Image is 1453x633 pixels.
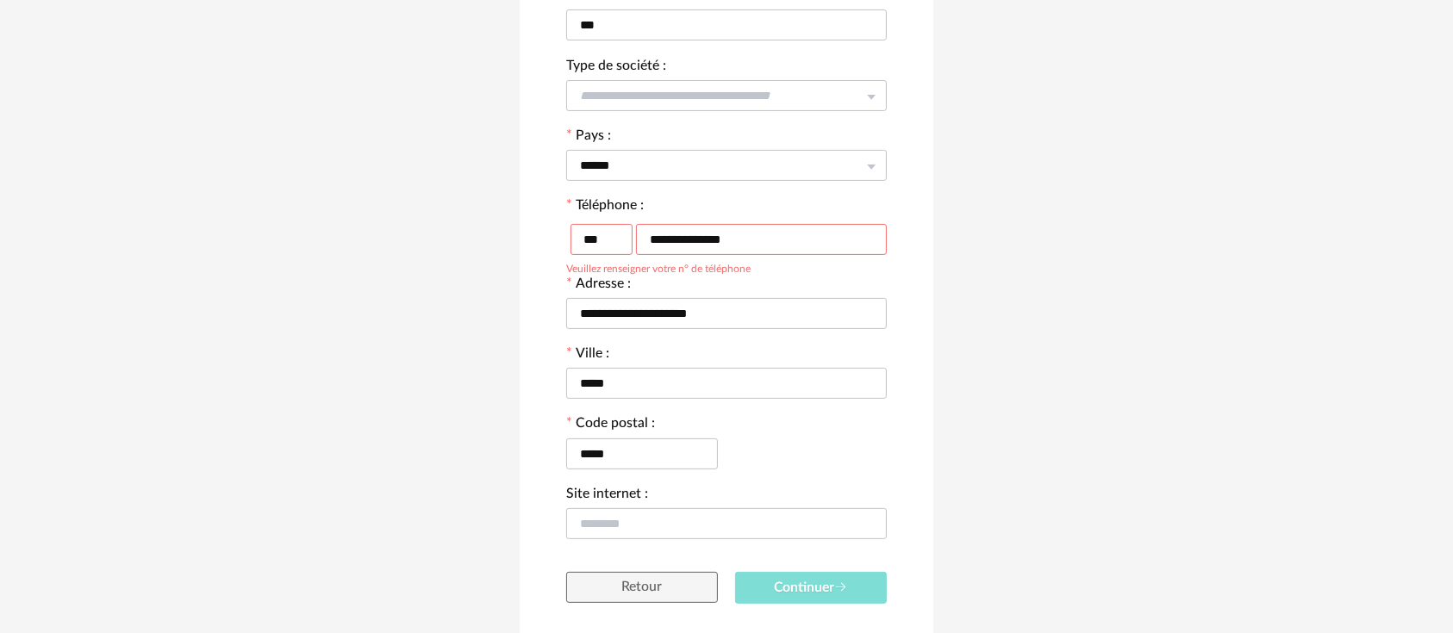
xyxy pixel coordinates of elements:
[566,347,609,364] label: Ville :
[566,199,644,216] label: Téléphone :
[566,487,648,505] label: Site internet :
[566,260,751,274] div: Veuillez renseigner votre n° de téléphone
[735,572,887,604] button: Continuer
[774,580,848,594] span: Continuer
[566,277,631,295] label: Adresse :
[566,129,611,146] label: Pays :
[566,417,655,434] label: Code postal :
[566,59,666,77] label: Type de société :
[566,572,718,603] button: Retour
[622,580,663,593] span: Retour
